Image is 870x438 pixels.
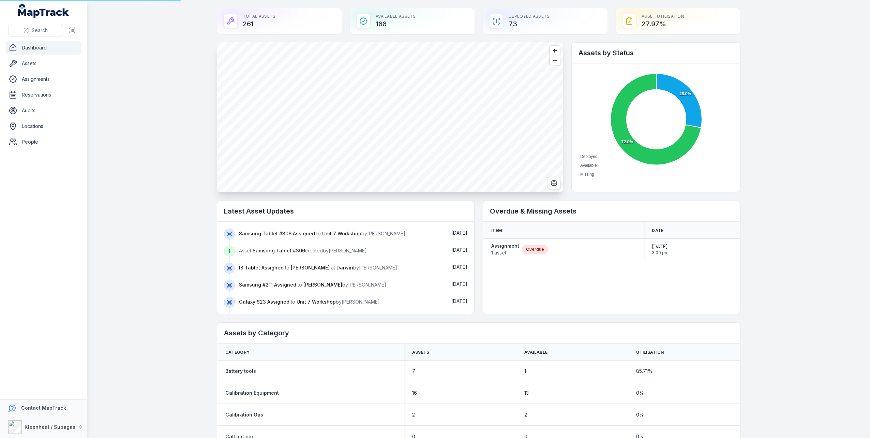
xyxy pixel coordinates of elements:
[451,247,467,253] span: [DATE]
[297,298,336,305] a: Unit 7 Workshop
[636,390,644,396] span: 0 %
[652,250,669,255] span: 3:00 pm
[5,119,81,133] a: Locations
[239,282,386,288] span: to by [PERSON_NAME]
[580,154,598,159] span: Deployed
[239,281,273,288] a: Samsung #211
[451,298,467,304] time: 11/08/2025, 8:41:39 am
[291,264,330,271] a: [PERSON_NAME]
[5,72,81,86] a: Assignments
[522,245,548,254] div: Overdue
[451,264,467,270] span: [DATE]
[32,27,48,34] span: Search
[412,411,415,418] span: 2
[451,247,467,253] time: 13/08/2025, 12:36:38 pm
[217,42,563,192] canvas: Map
[524,411,527,418] span: 2
[21,405,66,411] strong: Contact MapTrack
[451,230,467,236] span: [DATE]
[5,88,81,102] a: Reservations
[267,298,289,305] a: Assigned
[322,230,361,237] a: Unit 7 Workshop
[239,248,367,253] span: Asset created by [PERSON_NAME]
[490,206,733,216] h2: Overdue & Missing Assets
[412,350,430,355] span: Assets
[491,228,502,233] span: Item
[524,390,529,396] span: 13
[225,390,279,396] a: Calibration Equipment
[580,172,594,177] span: Missing
[550,56,560,65] button: Zoom out
[239,299,380,305] span: to by [PERSON_NAME]
[547,177,560,190] button: Switch to Satellite View
[491,249,519,256] span: 1 asset
[8,24,63,37] button: Search
[636,411,644,418] span: 0 %
[412,390,417,396] span: 16
[225,368,256,375] a: Battery tools
[225,350,250,355] span: Category
[261,264,284,271] a: Assigned
[253,247,305,254] a: Samsung Tablet #306
[239,264,260,271] a: IS Tablet
[451,298,467,304] span: [DATE]
[550,46,560,56] button: Zoom in
[412,368,415,375] span: 7
[274,281,296,288] a: Assigned
[25,424,75,430] strong: Kleenheat / Supagas
[336,264,353,271] a: Darwin
[636,368,652,375] span: 85.71 %
[579,48,733,58] h2: Assets by Status
[239,265,397,271] span: to at by [PERSON_NAME]
[239,231,405,236] span: to by [PERSON_NAME]
[224,206,467,216] h2: Latest Asset Updates
[652,243,669,250] span: [DATE]
[239,230,291,237] a: Samsung Tablet #306
[652,228,663,233] span: Date
[18,4,69,18] a: MapTrack
[451,264,467,270] time: 11/08/2025, 10:45:18 am
[451,281,467,287] time: 11/08/2025, 9:40:59 am
[5,135,81,149] a: People
[524,350,548,355] span: Available
[491,243,519,256] a: Assignment1 asset
[524,368,526,375] span: 1
[451,281,467,287] span: [DATE]
[451,230,467,236] time: 13/08/2025, 12:36:58 pm
[5,41,81,55] a: Dashboard
[224,328,733,338] h2: Assets by Category
[293,230,315,237] a: Assigned
[5,104,81,117] a: Audits
[303,281,342,288] a: [PERSON_NAME]
[239,298,266,305] a: Galaxy S23
[491,243,519,249] strong: Assignment
[636,350,664,355] span: Utilisation
[652,243,669,255] time: 26/11/2024, 3:00:00 pm
[225,411,263,418] a: Calibration Gas
[580,163,597,168] span: Available
[5,57,81,70] a: Assets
